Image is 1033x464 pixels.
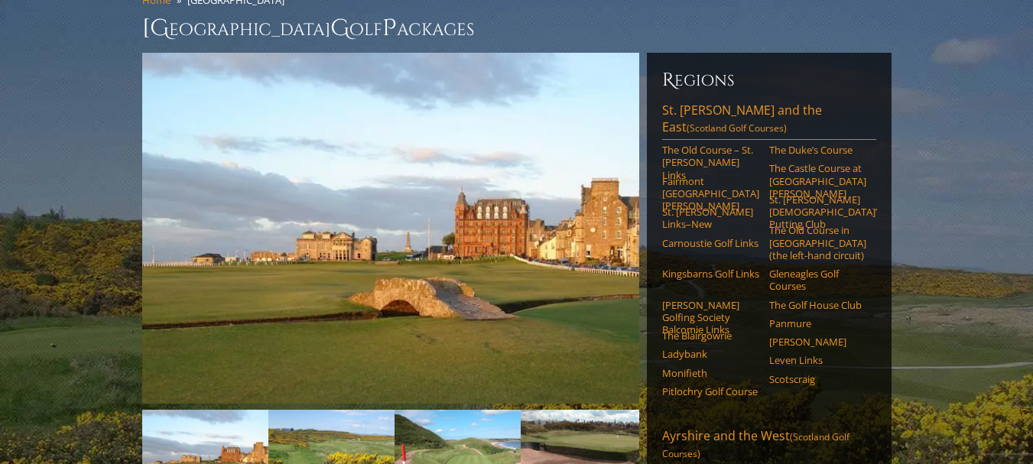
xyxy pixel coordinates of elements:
a: Pitlochry Golf Course [662,385,759,397]
a: The Old Course in [GEOGRAPHIC_DATA] (the left-hand circuit) [769,224,866,261]
a: St. [PERSON_NAME] Links–New [662,206,759,231]
a: The Blairgowrie [662,329,759,342]
span: (Scotland Golf Courses) [662,430,849,460]
a: [PERSON_NAME] Golfing Society Balcomie Links [662,299,759,336]
a: Carnoustie Golf Links [662,237,759,249]
a: Leven Links [769,354,866,366]
a: Gleneagles Golf Courses [769,268,866,293]
a: The Old Course – St. [PERSON_NAME] Links [662,144,759,181]
a: The Castle Course at [GEOGRAPHIC_DATA][PERSON_NAME] [769,162,866,200]
span: (Scotland Golf Courses) [687,122,787,135]
h6: Regions [662,68,876,92]
a: Kingsbarns Golf Links [662,268,759,280]
span: P [382,13,397,44]
a: St. [PERSON_NAME] and the East(Scotland Golf Courses) [662,102,876,140]
a: Ladybank [662,348,759,360]
a: St. [PERSON_NAME] [DEMOGRAPHIC_DATA]’ Putting Club [769,193,866,231]
a: The Golf House Club [769,299,866,311]
a: Fairmont [GEOGRAPHIC_DATA][PERSON_NAME] [662,175,759,213]
a: [PERSON_NAME] [769,336,866,348]
a: The Duke’s Course [769,144,866,156]
h1: [GEOGRAPHIC_DATA] olf ackages [142,13,892,44]
a: Panmure [769,317,866,329]
a: Scotscraig [769,373,866,385]
span: G [330,13,349,44]
a: Monifieth [662,367,759,379]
